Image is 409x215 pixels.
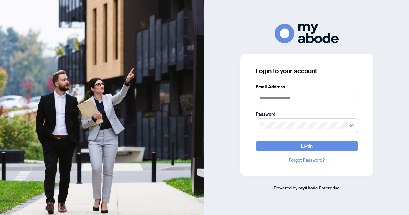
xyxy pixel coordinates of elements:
span: Powered by [274,185,297,190]
span: eye-invisible [349,123,354,128]
h3: Login to your account [256,66,358,75]
a: myAbode [298,184,318,191]
button: Login [256,141,358,151]
span: Login [301,141,313,151]
a: Forgot Password? [256,157,358,164]
img: ma-logo [275,24,339,43]
span: Enterprise [319,185,340,190]
label: Password [256,111,358,118]
label: Email Address [256,83,358,90]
